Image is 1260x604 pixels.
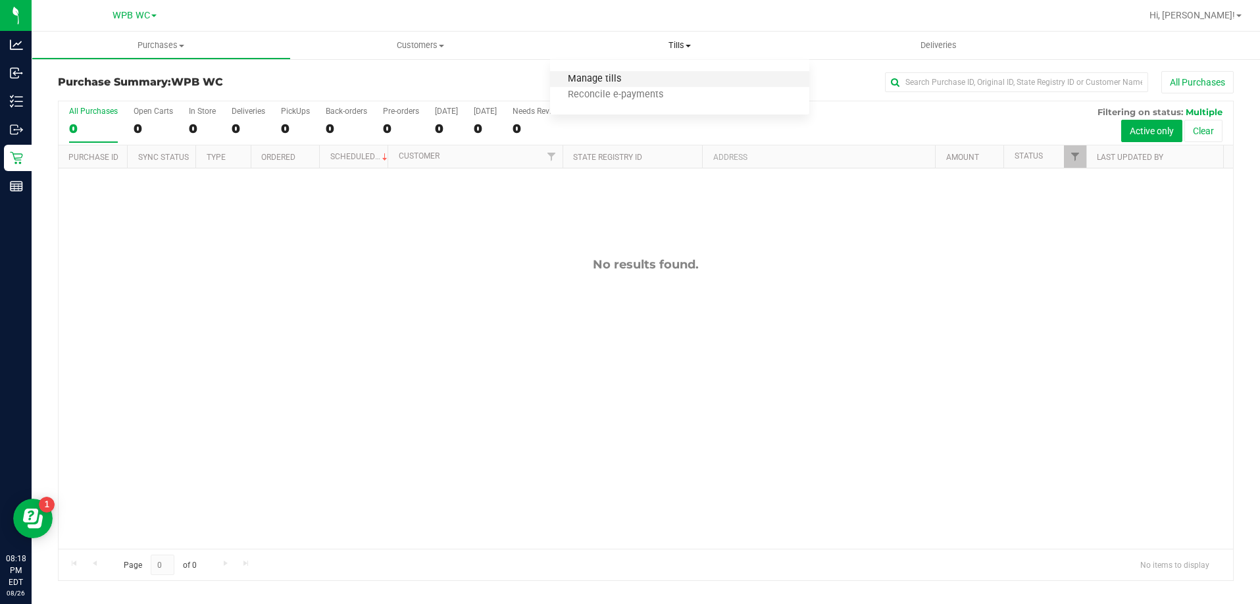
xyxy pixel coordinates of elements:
div: 0 [232,121,265,136]
inline-svg: Inventory [10,95,23,108]
inline-svg: Inbound [10,66,23,80]
div: In Store [189,107,216,116]
p: 08:18 PM EDT [6,553,26,588]
a: Filter [1064,145,1086,168]
div: 0 [134,121,173,136]
div: All Purchases [69,107,118,116]
span: Filtering on status: [1097,107,1183,117]
span: Tills [550,39,809,51]
a: Tills Manage tills Reconcile e-payments [550,32,809,59]
button: Clear [1184,120,1222,142]
div: [DATE] [474,107,497,116]
p: 08/26 [6,588,26,598]
div: 0 [326,121,367,136]
span: Manage tills [550,74,639,85]
a: Status [1015,151,1043,161]
a: Sync Status [138,153,189,162]
div: 0 [383,121,419,136]
h3: Purchase Summary: [58,76,450,88]
div: 0 [513,121,561,136]
button: All Purchases [1161,71,1234,93]
inline-svg: Reports [10,180,23,193]
th: Address [702,145,935,168]
span: Deliveries [903,39,974,51]
div: Back-orders [326,107,367,116]
a: Filter [541,145,563,168]
span: Hi, [PERSON_NAME]! [1149,10,1235,20]
a: Amount [946,153,979,162]
div: Needs Review [513,107,561,116]
iframe: Resource center unread badge [39,497,55,513]
a: Customers [291,32,550,59]
span: Purchases [32,39,290,51]
div: Open Carts [134,107,173,116]
div: Deliveries [232,107,265,116]
inline-svg: Retail [10,151,23,164]
span: No items to display [1130,555,1220,574]
a: Scheduled [330,152,390,161]
div: 0 [69,121,118,136]
div: No results found. [59,257,1233,272]
a: Purchase ID [68,153,118,162]
iframe: Resource center [13,499,53,538]
a: Last Updated By [1097,153,1163,162]
div: 0 [435,121,458,136]
div: PickUps [281,107,310,116]
span: Page of 0 [113,555,207,575]
div: 0 [281,121,310,136]
div: [DATE] [435,107,458,116]
span: WPB WC [113,10,150,21]
inline-svg: Analytics [10,38,23,51]
span: Reconcile e-payments [550,89,681,101]
a: Ordered [261,153,295,162]
a: Type [207,153,226,162]
a: Purchases [32,32,291,59]
input: Search Purchase ID, Original ID, State Registry ID or Customer Name... [885,72,1148,92]
span: Customers [291,39,549,51]
a: Deliveries [809,32,1069,59]
span: Multiple [1186,107,1222,117]
a: Customer [399,151,440,161]
button: Active only [1121,120,1182,142]
div: Pre-orders [383,107,419,116]
div: 0 [189,121,216,136]
inline-svg: Outbound [10,123,23,136]
div: 0 [474,121,497,136]
span: WPB WC [171,76,223,88]
a: State Registry ID [573,153,642,162]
